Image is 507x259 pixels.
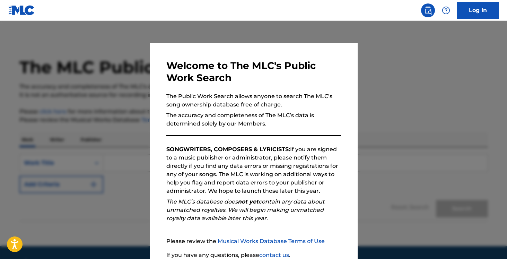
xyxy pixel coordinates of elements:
[439,3,453,17] div: Help
[166,92,341,109] p: The Public Work Search allows anyone to search The MLC’s song ownership database free of charge.
[424,6,432,15] img: search
[421,3,435,17] a: Public Search
[166,60,341,84] h3: Welcome to The MLC's Public Work Search
[166,198,325,222] em: The MLC’s database does contain any data about unmatched royalties. We will begin making unmatche...
[457,2,499,19] a: Log In
[166,111,341,128] p: The accuracy and completeness of The MLC’s data is determined solely by our Members.
[166,237,341,245] p: Please review the
[166,146,290,153] strong: SONGWRITERS, COMPOSERS & LYRICISTS:
[218,238,325,244] a: Musical Works Database Terms of Use
[259,252,289,258] a: contact us
[238,198,259,205] strong: not yet
[8,5,35,15] img: MLC Logo
[442,6,450,15] img: help
[166,145,341,195] p: If you are signed to a music publisher or administrator, please notify them directly if you find ...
